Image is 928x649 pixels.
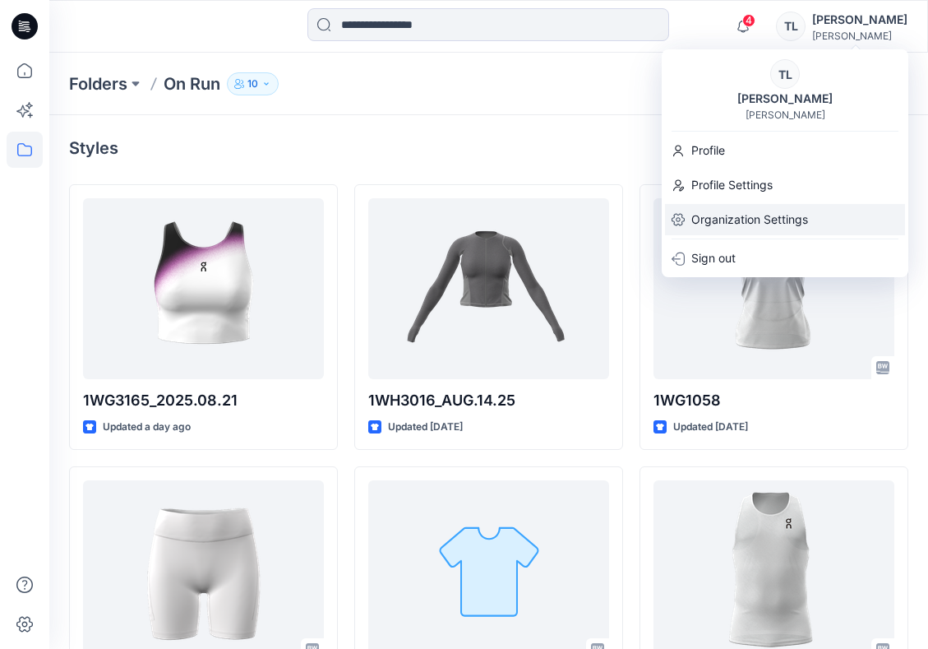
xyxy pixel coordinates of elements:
[691,243,736,274] p: Sign out
[69,138,118,158] h4: Styles
[83,389,324,412] p: 1WG3165_2025.08.21
[653,198,894,379] a: 1WG1058
[368,389,609,412] p: 1WH3016_AUG.14.25
[746,109,825,121] div: [PERSON_NAME]
[770,59,800,89] div: TL
[662,169,908,201] a: Profile Settings
[691,169,773,201] p: Profile Settings
[164,72,220,95] p: On Run
[812,30,907,42] div: [PERSON_NAME]
[662,204,908,235] a: Organization Settings
[388,419,463,436] p: Updated [DATE]
[691,135,725,166] p: Profile
[673,419,748,436] p: Updated [DATE]
[727,89,843,109] div: [PERSON_NAME]
[653,389,894,412] p: 1WG1058
[662,135,908,166] a: Profile
[247,75,258,93] p: 10
[691,204,808,235] p: Organization Settings
[83,198,324,379] a: 1WG3165_2025.08.21
[776,12,806,41] div: TL
[227,72,279,95] button: 10
[742,14,755,27] span: 4
[69,72,127,95] a: Folders
[368,198,609,379] a: 1WH3016_AUG.14.25
[103,419,191,436] p: Updated a day ago
[812,10,907,30] div: [PERSON_NAME]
